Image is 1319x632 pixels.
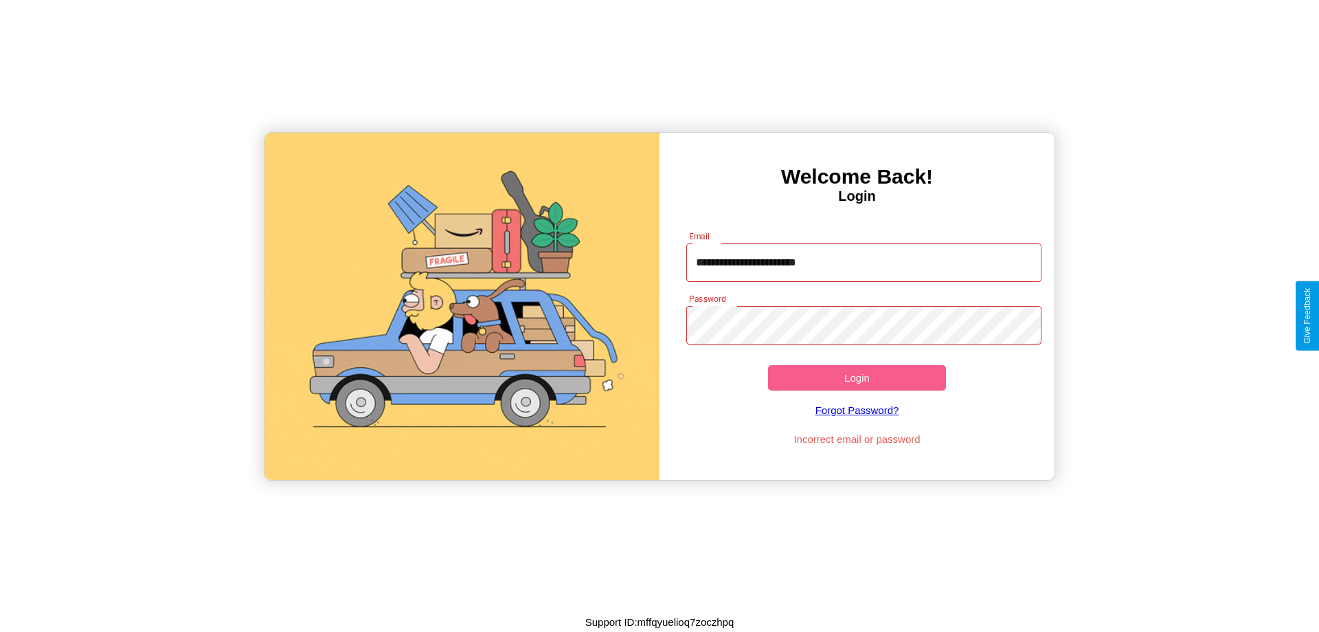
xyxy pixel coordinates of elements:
label: Email [689,230,710,242]
h3: Welcome Back! [659,165,1055,188]
p: Support ID: mffqyuelioq7zoczhpq [585,613,734,631]
img: gif [264,133,659,480]
h4: Login [659,188,1055,204]
p: Incorrect email or password [679,430,1035,448]
button: Login [768,365,946,391]
div: Give Feedback [1303,288,1312,344]
label: Password [689,293,725,305]
a: Forgot Password? [679,391,1035,430]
